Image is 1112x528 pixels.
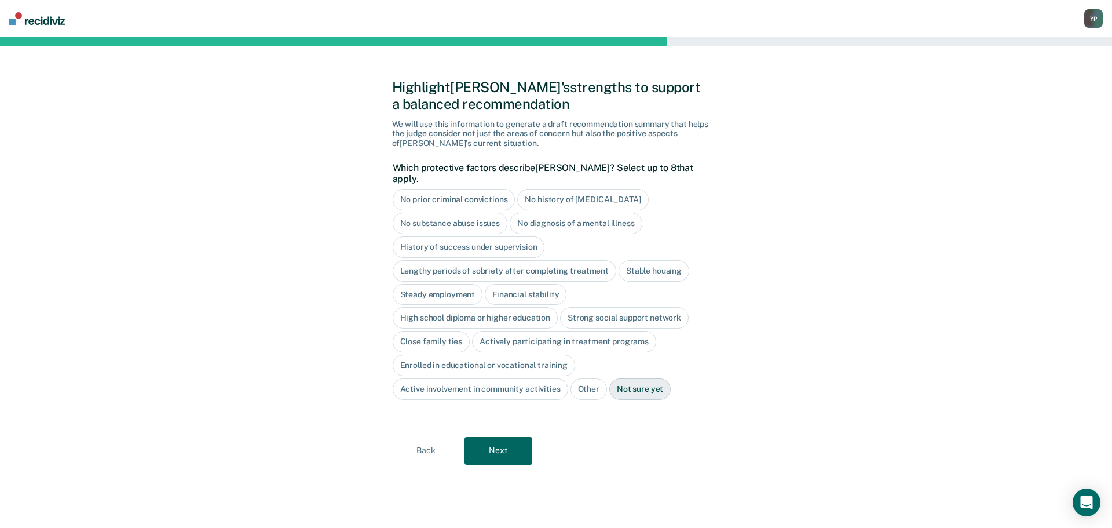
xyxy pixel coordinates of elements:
[517,189,648,210] div: No history of [MEDICAL_DATA]
[393,213,508,234] div: No substance abuse issues
[393,378,568,400] div: Active involvement in community activities
[510,213,642,234] div: No diagnosis of a mental illness
[1084,9,1103,28] div: Y P
[393,284,483,305] div: Steady employment
[485,284,566,305] div: Financial stability
[392,437,460,465] button: Back
[9,12,65,25] img: Recidiviz
[393,307,558,329] div: High school diploma or higher education
[1073,489,1100,516] div: Open Intercom Messenger
[472,331,656,352] div: Actively participating in treatment programs
[1084,9,1103,28] button: YP
[609,378,671,400] div: Not sure yet
[570,378,607,400] div: Other
[393,236,545,258] div: History of success under supervision
[393,189,515,210] div: No prior criminal convictions
[393,260,616,282] div: Lengthy periods of sobriety after completing treatment
[464,437,532,465] button: Next
[393,162,714,184] label: Which protective factors describe [PERSON_NAME] ? Select up to 8 that apply.
[392,119,720,148] div: We will use this information to generate a draft recommendation summary that helps the judge cons...
[560,307,689,329] div: Strong social support network
[393,331,470,352] div: Close family ties
[619,260,689,282] div: Stable housing
[393,355,576,376] div: Enrolled in educational or vocational training
[392,79,720,112] div: Highlight [PERSON_NAME]'s strengths to support a balanced recommendation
